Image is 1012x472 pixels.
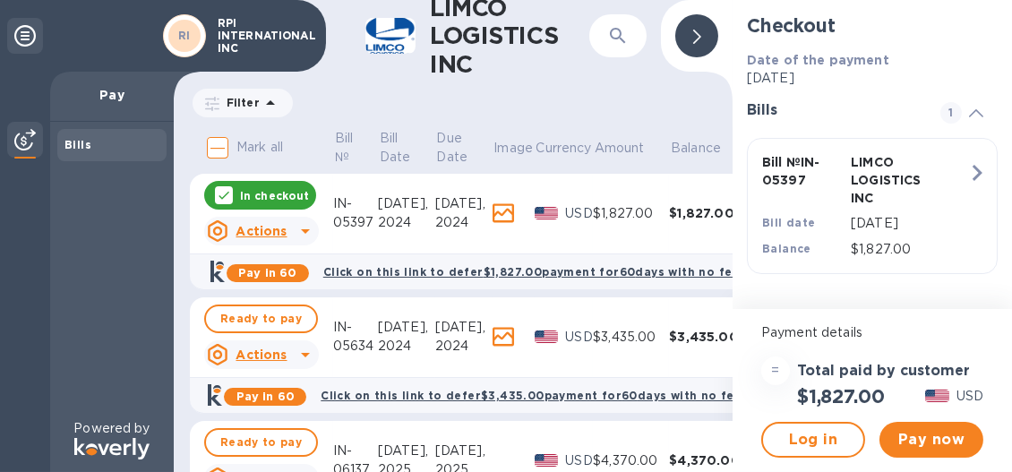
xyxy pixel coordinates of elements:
b: Pay in 60 [236,390,295,403]
b: Click on this link to defer $1,827.00 payment for 60 days with no fee [323,265,740,279]
span: Amount [595,139,668,158]
div: [DATE], [378,318,435,337]
u: Actions [236,348,287,362]
span: Ready to pay [220,308,302,330]
span: Bill Date [380,129,434,167]
p: Bill Date [380,129,411,167]
div: IN-05634 [333,318,378,356]
p: Balance [671,139,721,158]
div: [DATE], [378,194,435,213]
div: $1,827.00 [669,204,745,222]
b: RI [178,29,191,42]
div: $4,370.00 [593,451,669,470]
div: [DATE], [435,194,493,213]
p: RPI INTERNATIONAL INC [218,17,307,55]
u: Actions [236,224,287,238]
span: Pay now [894,429,969,451]
p: USD [956,387,983,406]
b: Balance [762,242,811,255]
div: 2024 [435,213,493,232]
p: Powered by [73,419,150,438]
button: Ready to pay [204,305,318,333]
h3: Total paid by customer [797,363,970,380]
p: Amount [595,139,645,158]
p: In checkout [240,188,309,203]
p: USD [565,204,593,223]
b: Bill date [762,216,816,229]
p: [DATE] [747,69,998,88]
button: Log in [761,422,865,458]
b: Date of the payment [747,53,889,67]
div: $4,370.00 [669,451,745,469]
p: LIMCO LOGISTICS INC [851,153,932,207]
div: [DATE], [378,442,435,460]
div: 2024 [435,337,493,356]
div: 2024 [378,337,435,356]
img: USD [925,390,949,402]
span: Due Date [436,129,491,167]
b: Click on this link to defer $3,435.00 payment for 60 days with no fee [321,389,742,402]
p: Due Date [436,129,467,167]
div: [DATE], [435,318,493,337]
img: USD [535,330,559,343]
span: 1 [940,102,962,124]
h2: $1,827.00 [797,385,884,408]
div: IN-05397 [333,194,378,232]
button: Bill №IN-05397LIMCO LOGISTICS INCBill date[DATE]Balance$1,827.00 [747,138,998,274]
b: Pay in 60 [238,266,296,279]
div: 2024 [378,213,435,232]
p: USD [565,451,593,470]
h3: Bills [747,102,919,119]
p: USD [565,328,593,347]
img: USD [535,207,559,219]
p: Bill № [335,129,354,167]
p: Pay [64,86,159,104]
img: USD [535,454,559,467]
img: Logo [74,438,150,459]
p: $1,827.00 [851,240,968,259]
span: Ready to pay [220,432,302,453]
p: [DATE] [851,214,968,233]
button: Pay now [879,422,983,458]
span: Bill № [335,129,377,167]
p: Filter [219,95,260,110]
button: Ready to pay [204,428,318,457]
div: [DATE], [435,442,493,460]
p: Image [493,139,533,158]
span: Balance [671,139,744,158]
span: Log in [777,429,849,451]
div: = [761,356,790,385]
p: Mark all [236,138,283,157]
b: Bills [64,138,91,151]
p: Bill № IN-05397 [762,153,844,189]
div: $1,827.00 [593,204,669,223]
p: Currency [536,139,591,158]
div: $3,435.00 [669,328,745,346]
h2: Checkout [747,14,998,37]
p: Payment details [761,323,983,342]
div: $3,435.00 [593,328,669,347]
